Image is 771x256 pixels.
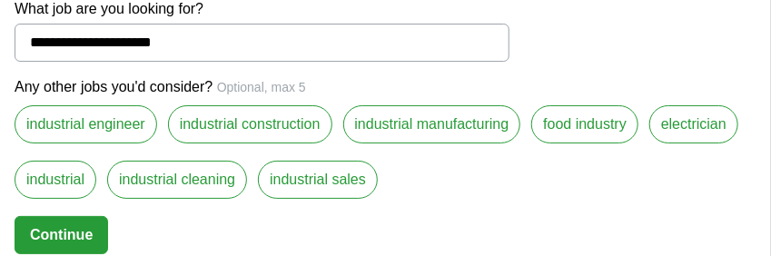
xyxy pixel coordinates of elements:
[15,76,756,98] p: Any other jobs you'd consider?
[168,105,332,143] label: industrial construction
[649,105,738,143] label: electrician
[15,216,108,254] button: Continue
[343,105,521,143] label: industrial manufacturing
[15,105,157,143] label: industrial engineer
[15,161,96,199] label: industrial
[217,80,306,94] span: Optional, max 5
[258,161,378,199] label: industrial sales
[531,105,638,143] label: food industry
[107,161,247,199] label: industrial cleaning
